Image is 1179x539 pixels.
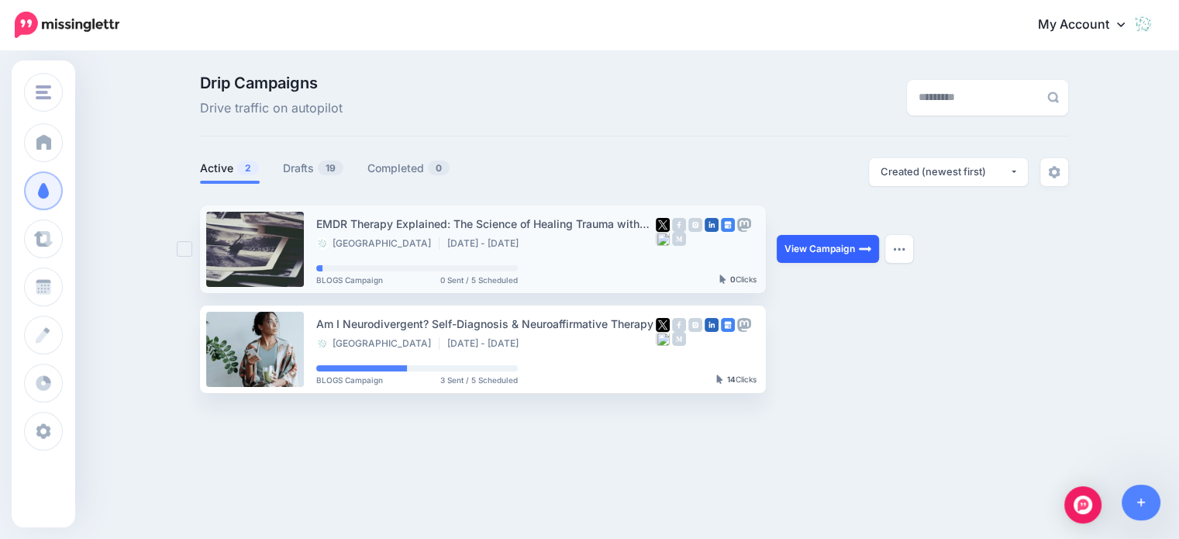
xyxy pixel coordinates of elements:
[716,375,723,384] img: pointer-grey-darker.png
[316,237,440,250] li: [GEOGRAPHIC_DATA]
[719,275,726,284] img: pointer-grey-darker.png
[881,164,1009,179] div: Created (newest first)
[316,376,383,384] span: BLOGS Campaign
[316,215,656,233] div: EMDR Therapy Explained: The Science of Healing Trauma with Eye Movement
[859,243,871,255] img: arrow-long-right-white.png
[672,318,686,332] img: facebook-grey-square.png
[672,218,686,232] img: facebook-grey-square.png
[1022,6,1156,44] a: My Account
[656,218,670,232] img: twitter-square.png
[283,159,344,178] a: Drafts19
[893,247,905,251] img: dots.png
[447,337,526,350] li: [DATE] - [DATE]
[1047,92,1059,103] img: search-grey-6.png
[737,218,751,232] img: mastodon-grey-square.png
[730,275,736,284] b: 0
[200,98,343,119] span: Drive traffic on autopilot
[1064,486,1101,523] div: Open Intercom Messenger
[688,218,702,232] img: instagram-grey-square.png
[200,75,343,91] span: Drip Campaigns
[705,218,719,232] img: linkedin-square.png
[716,375,757,385] div: Clicks
[316,276,383,284] span: BLOGS Campaign
[36,85,51,99] img: menu.png
[428,161,450,175] span: 0
[1048,166,1060,178] img: settings-grey.png
[688,318,702,332] img: instagram-grey-square.png
[367,159,450,178] a: Completed0
[672,232,686,246] img: medium-grey-square.png
[440,276,518,284] span: 0 Sent / 5 Scheduled
[237,161,259,175] span: 2
[721,318,735,332] img: google_business-square.png
[656,332,670,346] img: bluesky-grey-square.png
[737,318,751,332] img: mastodon-grey-square.png
[15,12,119,38] img: Missinglettr
[316,337,440,350] li: [GEOGRAPHIC_DATA]
[200,159,260,178] a: Active2
[719,275,757,285] div: Clicks
[727,375,736,384] b: 14
[705,318,719,332] img: linkedin-square.png
[721,218,735,232] img: google_business-square.png
[316,315,656,333] div: Am I Neurodivergent? Self-Diagnosis & Neuroaffirmative Therapy
[656,232,670,246] img: bluesky-grey-square.png
[447,237,526,250] li: [DATE] - [DATE]
[656,318,670,332] img: twitter-square.png
[440,376,518,384] span: 3 Sent / 5 Scheduled
[777,235,879,263] a: View Campaign
[869,158,1028,186] button: Created (newest first)
[672,332,686,346] img: medium-grey-square.png
[318,161,343,175] span: 19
